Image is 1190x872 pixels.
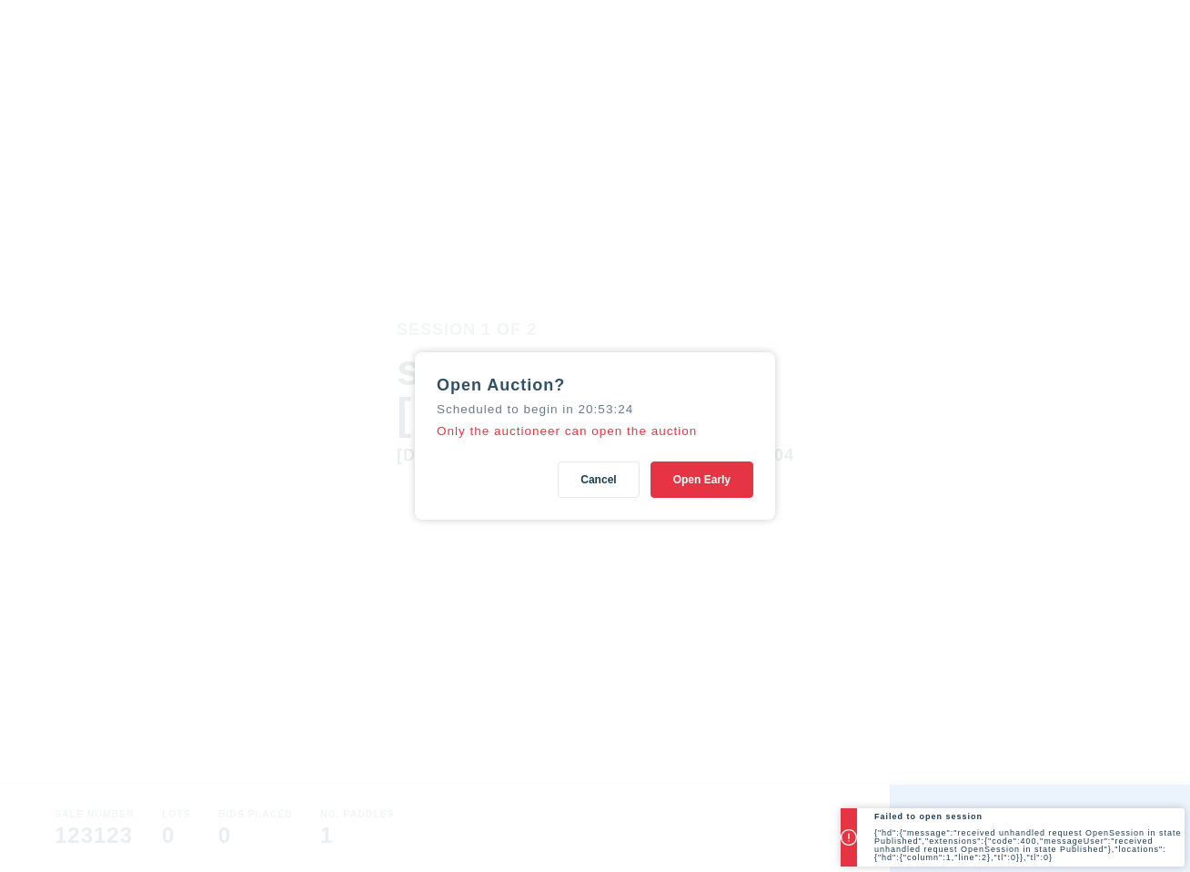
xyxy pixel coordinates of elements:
h2: Open Auction? [437,374,753,396]
button: Open Early [650,461,753,498]
p: Only the auctioneer can open the auction [437,423,753,440]
p: {"hd":{"message":"received unhandled request OpenSession in state Published","extensions":{"code"... [874,829,1185,862]
p: Scheduled to begin in 20:53:24 [437,401,753,418]
button: Cancel [558,461,639,498]
h2: Failed to open session [874,813,1185,821]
